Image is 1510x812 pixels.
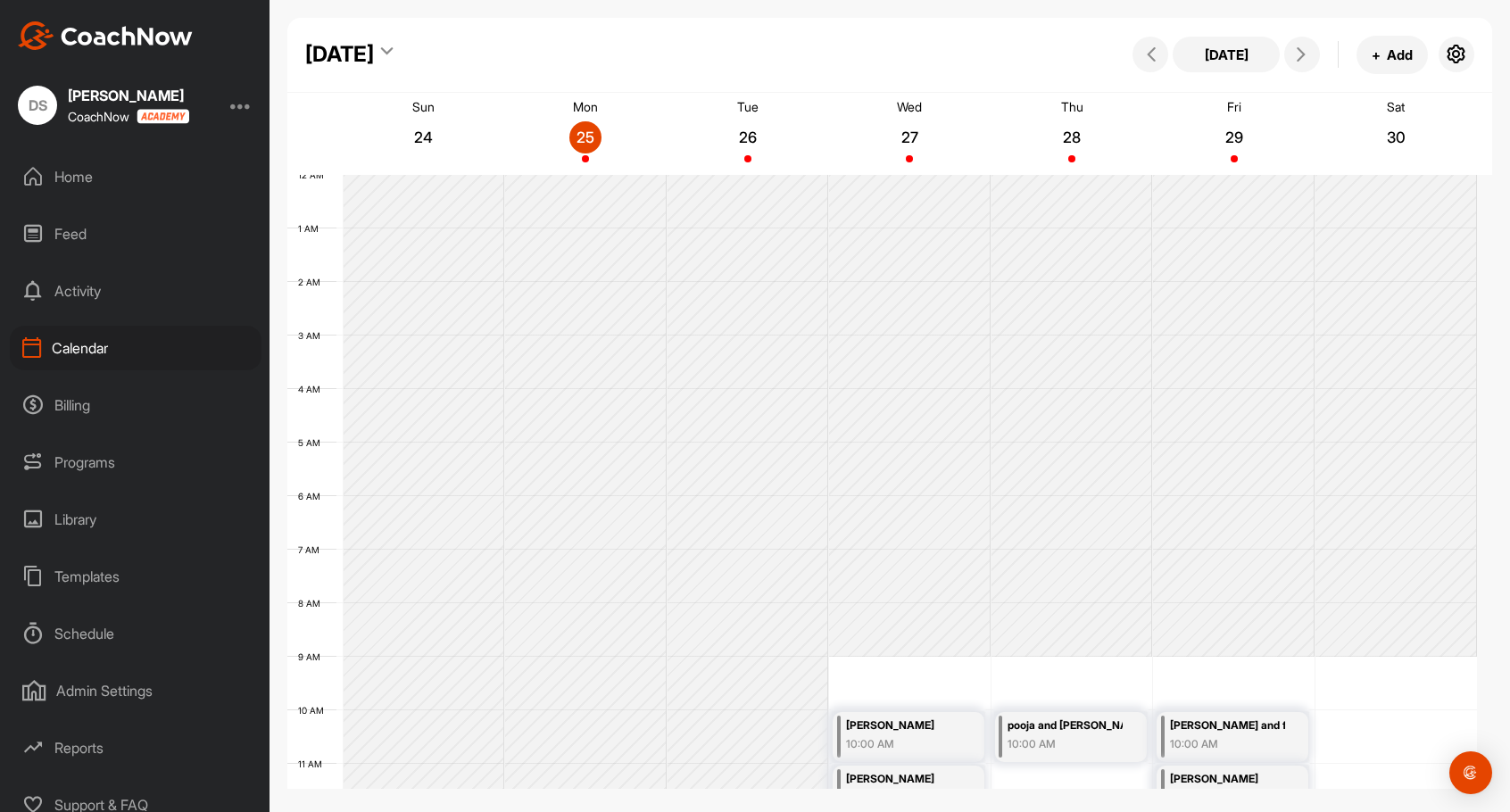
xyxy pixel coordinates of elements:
[10,269,261,313] div: Activity
[287,384,338,394] div: 4 AM
[10,154,261,199] div: Home
[10,554,261,599] div: Templates
[287,544,337,555] div: 7 AM
[287,651,338,662] div: 9 AM
[287,437,338,448] div: 5 AM
[893,128,925,146] p: 27
[505,93,668,175] a: August 25, 2025
[1387,99,1405,114] p: Sat
[18,86,57,125] div: DS
[732,128,764,146] p: 26
[573,99,598,114] p: Mon
[1153,93,1315,175] a: August 29, 2025
[1372,46,1381,64] span: +
[287,705,342,716] div: 10 AM
[10,668,261,713] div: Admin Settings
[412,99,435,114] p: Sun
[10,211,261,256] div: Feed
[829,93,991,175] a: August 27, 2025
[287,170,342,180] div: 12 AM
[1170,769,1285,790] div: [PERSON_NAME]
[1357,36,1428,74] button: +Add
[287,491,338,501] div: 6 AM
[10,383,261,427] div: Billing
[10,611,261,656] div: Schedule
[287,223,336,234] div: 1 AM
[897,99,922,114] p: Wed
[10,440,261,485] div: Programs
[68,109,189,124] div: CoachNow
[287,598,338,609] div: 8 AM
[991,93,1153,175] a: August 28, 2025
[1056,128,1088,146] p: 28
[846,736,961,752] div: 10:00 AM
[1218,128,1250,146] p: 29
[1173,37,1280,72] button: [DATE]
[846,769,961,790] div: [PERSON_NAME]
[1008,716,1123,736] div: pooja and [PERSON_NAME]
[408,128,440,146] p: 24
[68,88,189,103] div: [PERSON_NAME]
[10,497,261,542] div: Library
[846,716,961,736] div: [PERSON_NAME]
[10,725,261,770] div: Reports
[569,128,602,146] p: 25
[737,99,759,114] p: Tue
[305,38,374,70] div: [DATE]
[1449,751,1492,794] div: Open Intercom Messenger
[1008,736,1123,752] div: 10:00 AM
[287,277,338,287] div: 2 AM
[137,109,189,124] img: CoachNow acadmey
[667,93,829,175] a: August 26, 2025
[1380,128,1412,146] p: 30
[1170,736,1285,752] div: 10:00 AM
[1227,99,1241,114] p: Fri
[1315,93,1477,175] a: August 30, 2025
[18,21,193,50] img: CoachNow
[10,326,261,370] div: Calendar
[1061,99,1083,114] p: Thu
[287,758,340,769] div: 11 AM
[287,330,338,341] div: 3 AM
[1170,716,1285,736] div: [PERSON_NAME] and friends
[343,93,505,175] a: August 24, 2025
